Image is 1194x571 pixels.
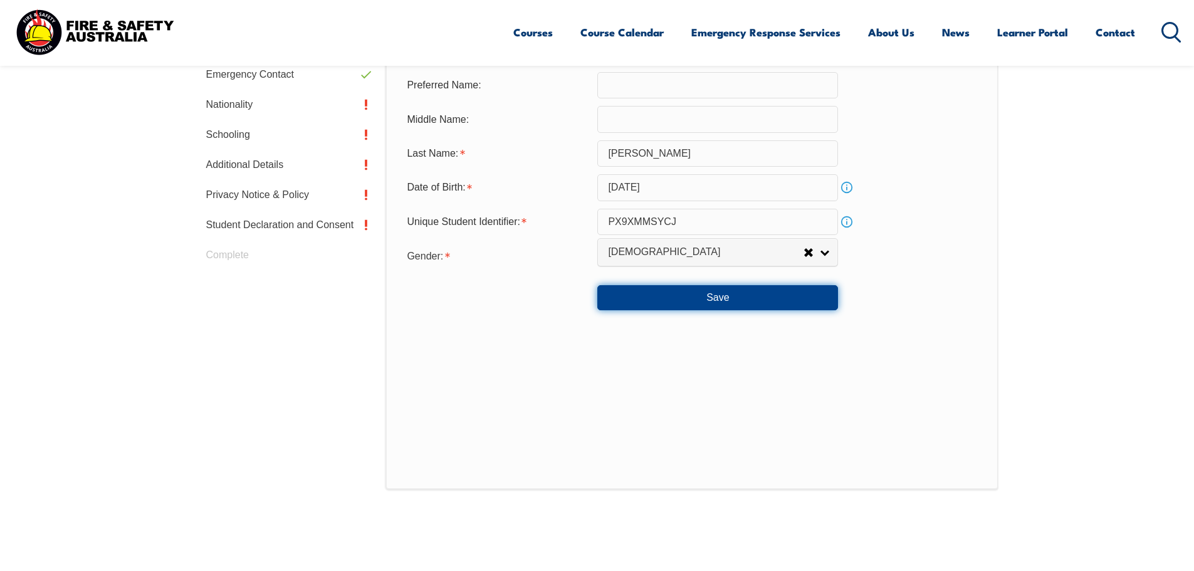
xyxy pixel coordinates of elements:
div: Unique Student Identifier is required. [397,210,597,234]
input: Select Date... [597,174,838,201]
span: Gender: [407,251,443,261]
span: [DEMOGRAPHIC_DATA] [608,246,804,259]
div: Preferred Name: [397,73,597,97]
a: Emergency Response Services [691,16,841,49]
a: Contact [1096,16,1135,49]
div: Date of Birth is required. [397,175,597,199]
a: Info [838,213,856,231]
a: Student Declaration and Consent [196,210,379,240]
a: Additional Details [196,150,379,180]
a: Schooling [196,120,379,150]
a: News [942,16,970,49]
a: Nationality [196,90,379,120]
div: Last Name is required. [397,142,597,165]
button: Save [597,285,838,310]
div: Gender is required. [397,243,597,268]
a: Learner Portal [997,16,1068,49]
a: Emergency Contact [196,60,379,90]
a: Courses [513,16,553,49]
div: Middle Name: [397,107,597,131]
a: About Us [868,16,914,49]
a: Info [838,179,856,196]
a: Privacy Notice & Policy [196,180,379,210]
input: 10 Characters no 1, 0, O or I [597,209,838,235]
a: Course Calendar [580,16,664,49]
